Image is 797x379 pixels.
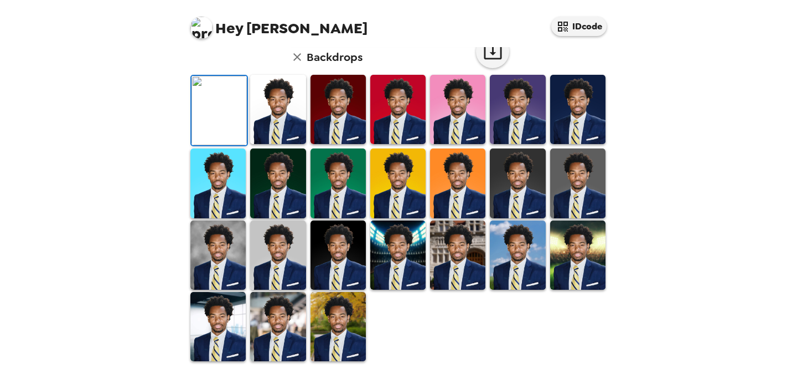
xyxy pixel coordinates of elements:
img: Original [192,76,247,145]
button: IDcode [551,17,607,36]
img: profile pic [190,17,213,39]
h6: Backdrops [307,48,363,66]
span: Hey [215,18,243,38]
span: [PERSON_NAME] [190,11,368,36]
